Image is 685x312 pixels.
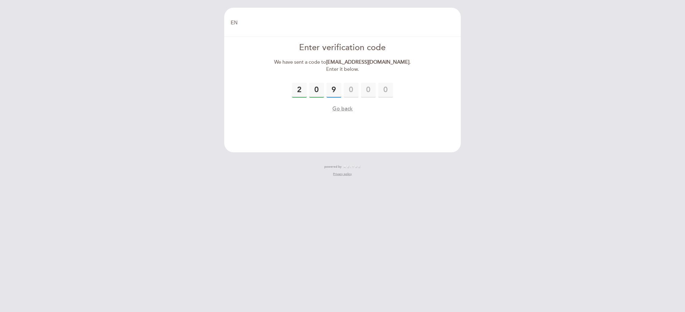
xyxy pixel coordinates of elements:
input: 0 [292,83,307,98]
input: 0 [309,83,324,98]
div: Enter verification code [272,42,413,54]
a: Privacy policy [333,172,352,176]
input: 0 [378,83,393,98]
button: Go back [332,105,353,113]
img: MEITRE [343,165,361,168]
strong: [EMAIL_ADDRESS][DOMAIN_NAME] [326,59,409,65]
div: We have sent a code to . Enter it below. [272,59,413,73]
input: 0 [344,83,359,98]
span: powered by [324,165,342,169]
input: 0 [361,83,376,98]
input: 0 [326,83,341,98]
a: powered by [324,165,361,169]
